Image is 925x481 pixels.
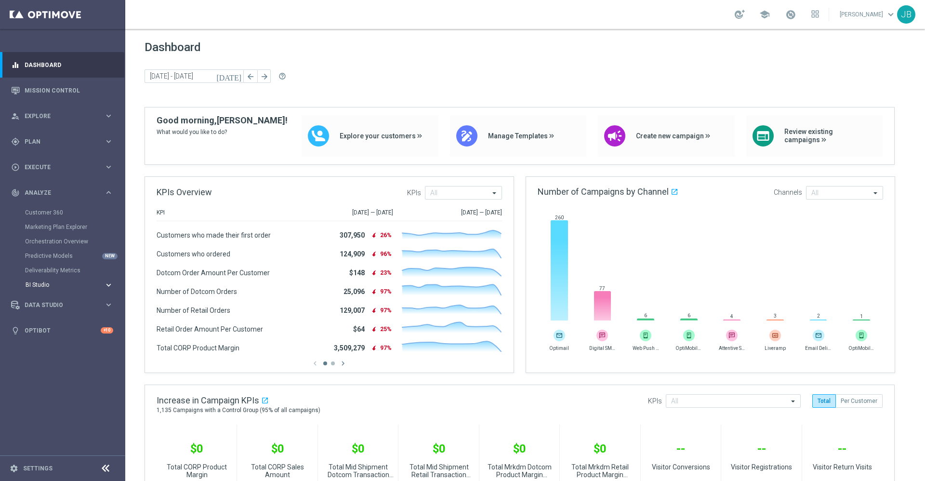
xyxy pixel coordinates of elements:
[25,278,124,292] div: BI Studio
[104,300,113,309] i: keyboard_arrow_right
[25,281,114,289] button: BI Studio keyboard_arrow_right
[25,164,104,170] span: Execute
[25,190,104,196] span: Analyze
[885,9,896,20] span: keyboard_arrow_down
[104,111,113,120] i: keyboard_arrow_right
[11,326,20,335] i: lightbulb
[25,78,113,103] a: Mission Control
[25,223,100,231] a: Marketing Plan Explorer
[26,282,104,288] div: BI Studio
[25,113,104,119] span: Explore
[11,163,104,172] div: Execute
[25,209,100,216] a: Customer 360
[25,267,100,274] a: Deliverability Metrics
[25,52,113,78] a: Dashboard
[25,249,124,263] div: Predictive Models
[25,263,124,278] div: Deliverability Metrics
[11,61,114,69] button: equalizer Dashboard
[25,220,124,234] div: Marketing Plan Explorer
[25,205,124,220] div: Customer 360
[11,301,114,309] button: Data Studio keyboard_arrow_right
[11,163,20,172] i: play_circle_outline
[11,112,20,120] i: person_search
[104,281,113,290] i: keyboard_arrow_right
[11,137,20,146] i: gps_fixed
[23,466,53,471] a: Settings
[11,189,114,197] button: track_changes Analyze keyboard_arrow_right
[759,9,770,20] span: school
[11,112,114,120] button: person_search Explore keyboard_arrow_right
[101,327,113,334] div: +10
[26,282,94,288] span: BI Studio
[11,188,104,197] div: Analyze
[11,78,113,103] div: Mission Control
[102,253,118,259] div: NEW
[25,139,104,145] span: Plan
[11,318,113,343] div: Optibot
[839,7,897,22] a: [PERSON_NAME]keyboard_arrow_down
[104,137,113,146] i: keyboard_arrow_right
[104,162,113,172] i: keyboard_arrow_right
[25,238,100,245] a: Orchestration Overview
[25,302,104,308] span: Data Studio
[11,301,104,309] div: Data Studio
[25,318,101,343] a: Optibot
[11,87,114,94] button: Mission Control
[11,112,104,120] div: Explore
[11,327,114,334] button: lightbulb Optibot +10
[11,61,20,69] i: equalizer
[11,138,114,146] button: gps_fixed Plan keyboard_arrow_right
[10,464,18,473] i: settings
[104,188,113,197] i: keyboard_arrow_right
[11,52,113,78] div: Dashboard
[897,5,915,24] div: JB
[25,252,100,260] a: Predictive Models
[25,234,124,249] div: Orchestration Overview
[11,137,104,146] div: Plan
[11,163,114,171] button: play_circle_outline Execute keyboard_arrow_right
[11,188,20,197] i: track_changes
